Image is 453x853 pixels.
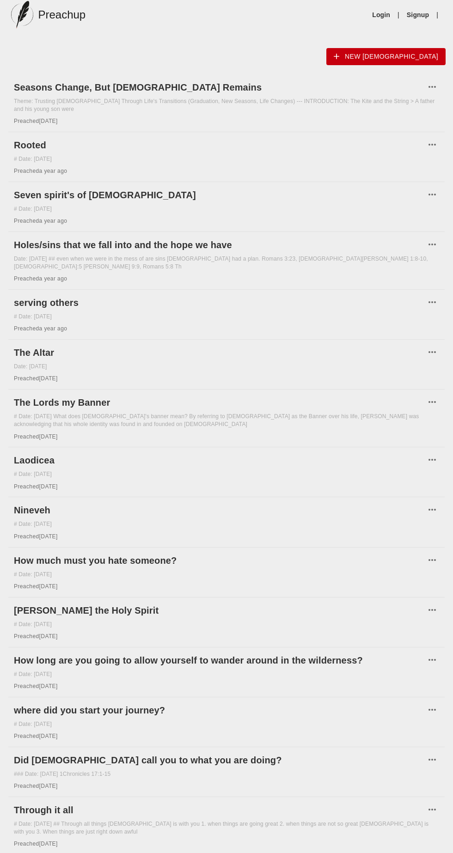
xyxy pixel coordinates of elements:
div: # Date: [DATE] [14,670,439,678]
div: # Date: [DATE] ## Through all things [DEMOGRAPHIC_DATA] is with you 1. when things are going grea... [14,820,439,836]
span: Preached [DATE] [14,683,58,689]
span: Preached [DATE] [14,118,58,124]
div: # Date: [DATE] [14,313,439,321]
span: Preached [DATE] [14,733,58,739]
a: Laodicea [14,453,425,468]
a: Seasons Change, But [DEMOGRAPHIC_DATA] Remains [14,80,425,95]
span: Preached [DATE] [14,633,58,640]
a: Seven spirit's of [DEMOGRAPHIC_DATA] [14,188,425,202]
span: Preached [DATE] [14,375,58,382]
span: Preached a year ago [14,275,67,282]
a: where did you start your journey? [14,703,425,718]
div: # Date: [DATE] [14,621,439,628]
a: The Lords my Banner [14,395,425,410]
span: Preached a year ago [14,168,67,174]
div: Theme: Trusting [DEMOGRAPHIC_DATA] Through Life's Transitions (Graduation, New Seasons, Life Chan... [14,97,439,113]
span: Preached [DATE] [14,483,58,490]
h5: Preachup [38,7,86,22]
div: Date: [DATE] [14,363,439,371]
a: Through it all [14,803,425,817]
div: # Date: [DATE] [14,571,439,579]
span: Preached [DATE] [14,841,58,847]
div: # Date: [DATE] [14,720,439,728]
div: # Date: [DATE] What does [DEMOGRAPHIC_DATA]'s banner mean? By referring to [DEMOGRAPHIC_DATA] as ... [14,413,439,428]
a: Rooted [14,138,425,152]
div: # Date: [DATE] [14,470,439,478]
li: | [394,10,403,19]
a: Holes/sins that we fall into and the hope we have [14,238,425,252]
span: Preached a year ago [14,218,67,224]
button: New [DEMOGRAPHIC_DATA] [326,48,446,65]
span: Preached a year ago [14,325,67,332]
span: Preached [DATE] [14,433,58,440]
a: Did [DEMOGRAPHIC_DATA] call you to what you are doing? [14,753,425,768]
div: # Date: [DATE] [14,205,439,213]
span: New [DEMOGRAPHIC_DATA] [334,51,438,62]
span: Preached [DATE] [14,533,58,540]
a: The Altar [14,345,425,360]
div: ### Date: [DATE] 1Chronicles 17:1-15 [14,770,439,778]
div: Date: [DATE] ## even when we were in the mess of are sins [DEMOGRAPHIC_DATA] had a plan. Romans 3... [14,255,439,271]
span: Preached [DATE] [14,783,58,789]
a: How long are you going to allow yourself to wander around in the wilderness? [14,653,425,668]
a: How much must you hate someone? [14,553,425,568]
img: preachup-logo.png [11,1,33,29]
a: Nineveh [14,503,425,518]
a: serving others [14,295,425,310]
a: [PERSON_NAME] the Holy Spirit [14,603,425,618]
div: # Date: [DATE] [14,520,439,528]
span: Preached [DATE] [14,583,58,590]
div: # Date: [DATE] [14,155,439,163]
a: Login [372,10,390,19]
a: Signup [407,10,429,19]
li: | [433,10,442,19]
